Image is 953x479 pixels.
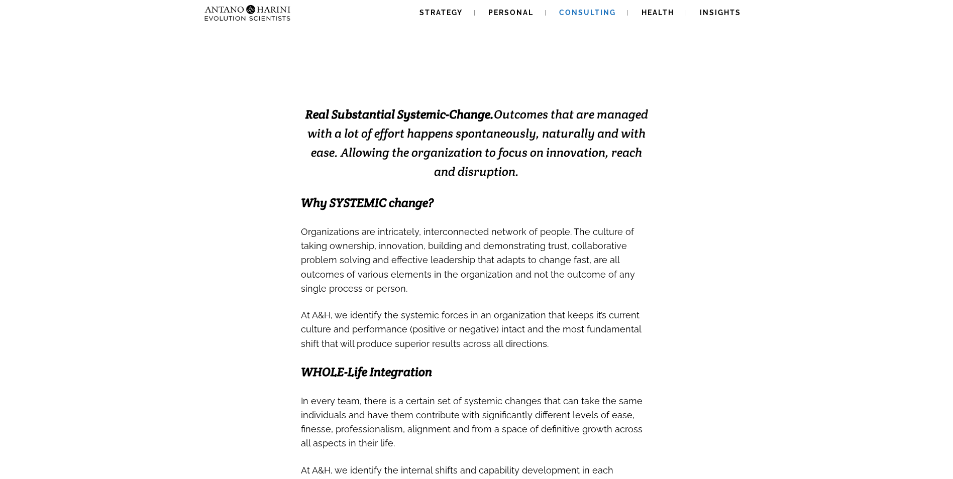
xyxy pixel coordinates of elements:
strong: EXCELLENCE INSTALLATION. ENABLED. [275,44,678,68]
span: Personal [488,9,534,17]
span: WHOLE-Life Integration [301,364,432,380]
span: Why SYSTEMIC change? [301,195,434,210]
span: Insights [700,9,741,17]
span: At A&H, we identify the systemic forces in an organization that keeps it’s current culture and pe... [301,310,641,348]
span: Outcomes that are managed with a lot of effort happens spontaneously, naturally and with ease. Al... [305,106,648,179]
span: Health [642,9,674,17]
span: Consulting [559,9,616,17]
span: Strategy [419,9,463,17]
strong: Real Substantial Systemic-Change. [305,106,494,122]
span: Organizations are intricately, interconnected network of people. The culture of taking ownership,... [301,226,635,294]
span: In every team, there is a certain set of systemic changes that can take the same individuals and ... [301,396,643,449]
